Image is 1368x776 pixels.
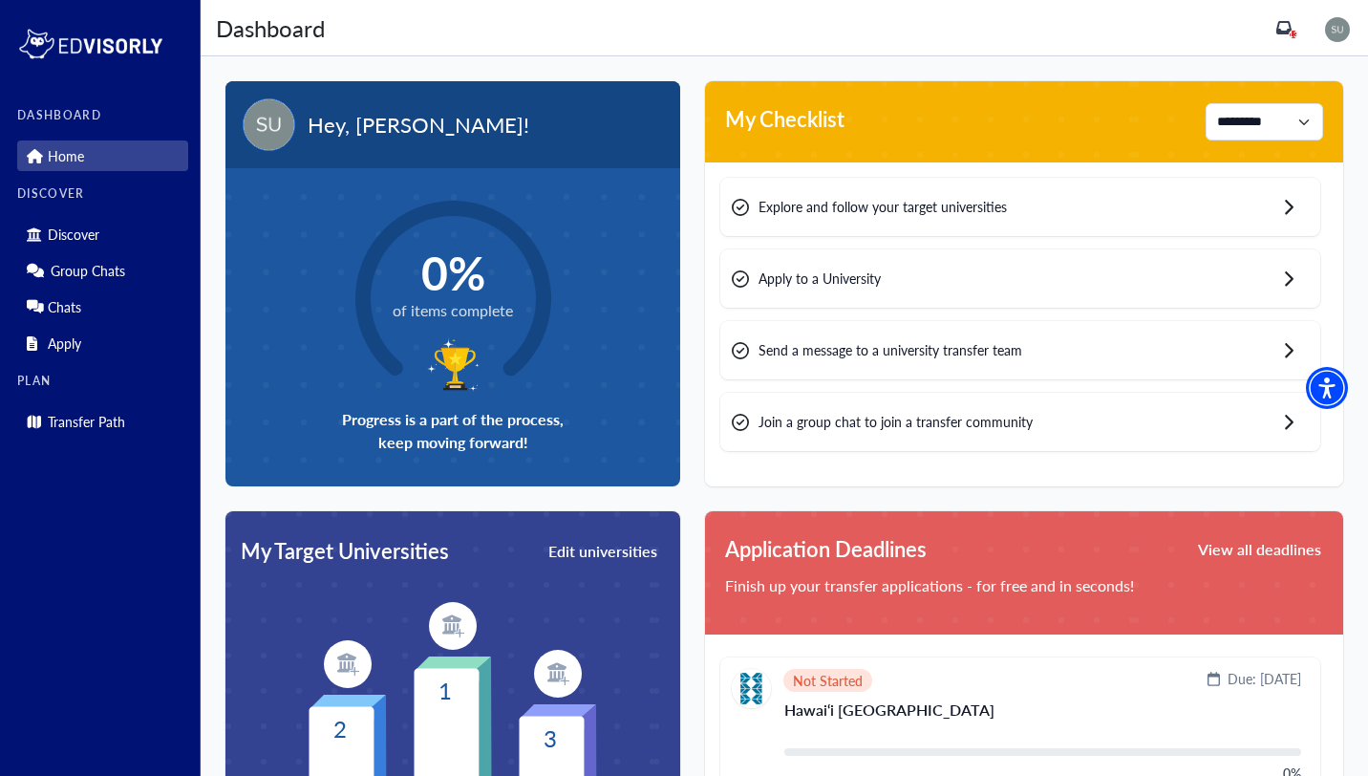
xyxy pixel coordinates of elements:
[1289,30,1298,39] span: 13
[759,269,881,289] span: Apply to a University
[324,640,372,688] img: item-logo
[759,412,1033,432] span: Join a group chat to join a transfer community
[429,602,477,650] img: item-logo
[1228,669,1301,689] span: Due: [DATE]
[17,25,164,63] img: logo
[1206,103,1323,140] select: Single select
[51,263,125,279] p: Group Chats
[17,219,188,249] div: Discover
[17,406,188,437] div: Transfer Path
[17,109,188,122] label: DASHBOARD
[17,187,188,201] label: DISCOVER
[1276,20,1292,35] a: 13
[1306,367,1348,409] div: Accessibility Menu
[725,103,844,140] span: My Checklist
[759,340,1022,360] span: Send a message to a university transfer team
[1196,533,1323,565] button: View all deadlines
[17,375,188,388] label: PLAN
[48,148,84,164] p: Home
[48,335,81,352] p: Apply
[725,574,1323,597] p: Finish up your transfer applications - for free and in seconds!
[793,675,863,686] span: Not Started
[546,538,659,565] button: Edit universities
[216,11,325,45] div: Dashboard
[393,299,513,322] span: of items complete
[241,535,449,567] span: My Target Universities
[308,109,529,140] span: Hey, [PERSON_NAME]!
[17,140,188,171] div: Home
[393,245,513,299] span: 0%
[438,674,452,706] text: 1
[48,299,81,315] p: Chats
[342,408,564,454] span: Progress is a part of the process, keep moving forward!
[732,669,771,708] img: Hawai‘i Pacific University
[759,197,1007,217] span: Explore and follow your target universities
[725,533,927,565] span: Application Deadlines
[784,702,1301,733] p: Hawai‘i [GEOGRAPHIC_DATA]
[544,722,557,754] text: 3
[17,328,188,358] div: Apply
[534,650,582,698] img: item-logo
[333,712,347,744] text: 2
[17,255,188,286] div: Group Chats
[48,414,125,430] p: Transfer Path
[17,291,188,322] div: Chats
[425,335,481,394] img: trophy-icon
[48,226,99,243] p: Discover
